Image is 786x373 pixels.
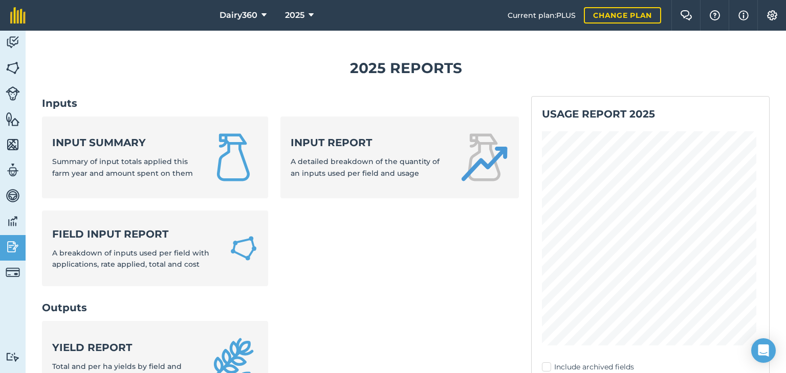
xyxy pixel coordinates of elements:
[6,60,20,76] img: svg+xml;base64,PHN2ZyB4bWxucz0iaHR0cDovL3d3dy53My5vcmcvMjAwMC9zdmciIHdpZHRoPSI1NiIgaGVpZ2h0PSI2MC...
[709,10,721,20] img: A question mark icon
[42,96,519,110] h2: Inputs
[10,7,26,24] img: fieldmargin Logo
[6,162,20,178] img: svg+xml;base64,PD94bWwgdmVyc2lvbj0iMS4wIiBlbmNvZGluZz0idXRmLTgiPz4KPCEtLSBHZW5lcmF0b3I6IEFkb2JlIE...
[42,300,519,315] h2: Outputs
[42,211,268,287] a: Field Input ReportA breakdown of inputs used per field with applications, rate applied, total and...
[766,10,778,20] img: A cog icon
[680,10,692,20] img: Two speech bubbles overlapping with the left bubble in the forefront
[42,57,770,80] h1: 2025 Reports
[291,157,440,177] span: A detailed breakdown of the quantity of an inputs used per field and usage
[52,227,217,241] strong: Field Input Report
[6,111,20,127] img: svg+xml;base64,PHN2ZyB4bWxucz0iaHR0cDovL3d3dy53My5vcmcvMjAwMC9zdmciIHdpZHRoPSI1NiIgaGVpZ2h0PSI2MC...
[220,9,257,21] span: Dairy360
[52,248,209,269] span: A breakdown of inputs used per field with applications, rate applied, total and cost
[738,9,749,21] img: svg+xml;base64,PHN2ZyB4bWxucz0iaHR0cDovL3d3dy53My5vcmcvMjAwMC9zdmciIHdpZHRoPSIxNyIgaGVpZ2h0PSIxNy...
[229,233,258,264] img: Field Input Report
[460,133,509,182] img: Input report
[291,135,447,150] strong: Input report
[209,133,258,182] img: Input summary
[6,86,20,101] img: svg+xml;base64,PD94bWwgdmVyc2lvbj0iMS4wIiBlbmNvZGluZz0idXRmLTgiPz4KPCEtLSBHZW5lcmF0b3I6IEFkb2JlIE...
[6,239,20,254] img: svg+xml;base64,PD94bWwgdmVyc2lvbj0iMS4wIiBlbmNvZGluZz0idXRmLTgiPz4KPCEtLSBHZW5lcmF0b3I6IEFkb2JlIE...
[52,157,193,177] span: Summary of input totals applied this farm year and amount spent on them
[6,214,20,229] img: svg+xml;base64,PD94bWwgdmVyc2lvbj0iMS4wIiBlbmNvZGluZz0idXRmLTgiPz4KPCEtLSBHZW5lcmF0b3I6IEFkb2JlIE...
[542,362,759,372] label: Include archived fields
[280,116,519,198] a: Input reportA detailed breakdown of the quantity of an inputs used per field and usage
[584,7,661,24] a: Change plan
[52,340,196,355] strong: Yield report
[6,352,20,362] img: svg+xml;base64,PD94bWwgdmVyc2lvbj0iMS4wIiBlbmNvZGluZz0idXRmLTgiPz4KPCEtLSBHZW5lcmF0b3I6IEFkb2JlIE...
[6,265,20,279] img: svg+xml;base64,PD94bWwgdmVyc2lvbj0iMS4wIiBlbmNvZGluZz0idXRmLTgiPz4KPCEtLSBHZW5lcmF0b3I6IEFkb2JlIE...
[542,107,759,121] h2: Usage report 2025
[6,137,20,152] img: svg+xml;base64,PHN2ZyB4bWxucz0iaHR0cDovL3d3dy53My5vcmcvMjAwMC9zdmciIHdpZHRoPSI1NiIgaGVpZ2h0PSI2MC...
[52,135,196,150] strong: Input summary
[6,35,20,50] img: svg+xml;base64,PD94bWwgdmVyc2lvbj0iMS4wIiBlbmNvZGluZz0idXRmLTgiPz4KPCEtLSBHZW5lcmF0b3I6IEFkb2JlIE...
[42,116,268,198] a: Input summarySummary of input totals applied this farm year and amount spent on them
[6,188,20,203] img: svg+xml;base64,PD94bWwgdmVyc2lvbj0iMS4wIiBlbmNvZGluZz0idXRmLTgiPz4KPCEtLSBHZW5lcmF0b3I6IEFkb2JlIE...
[508,10,576,21] span: Current plan : PLUS
[751,338,776,363] div: Open Intercom Messenger
[285,9,304,21] span: 2025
